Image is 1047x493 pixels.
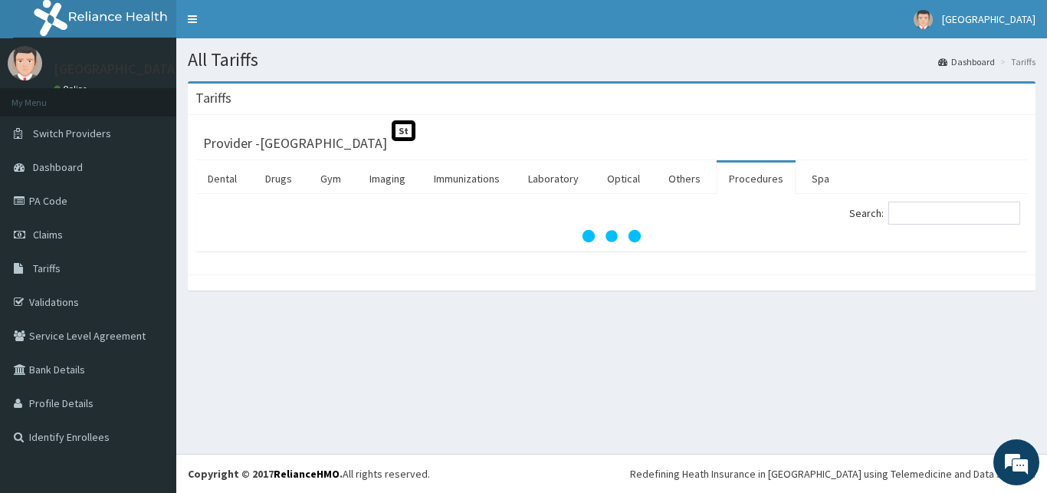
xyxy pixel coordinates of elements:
label: Search: [849,202,1020,225]
span: Switch Providers [33,127,111,140]
span: Dashboard [33,160,83,174]
span: St [392,120,415,141]
div: Redefining Heath Insurance in [GEOGRAPHIC_DATA] using Telemedicine and Data Science! [630,466,1036,481]
div: Minimize live chat window [251,8,288,44]
a: Online [54,84,90,94]
strong: Copyright © 2017 . [188,467,343,481]
a: Immunizations [422,163,512,195]
h3: Tariffs [195,91,231,105]
svg: audio-loading [581,205,642,267]
input: Search: [888,202,1020,225]
img: d_794563401_company_1708531726252_794563401 [28,77,62,115]
span: We're online! [89,149,212,304]
img: User Image [914,10,933,29]
textarea: Type your message and hit 'Enter' [8,330,292,383]
a: RelianceHMO [274,467,340,481]
h1: All Tariffs [188,50,1036,70]
a: Laboratory [516,163,591,195]
h3: Provider - [GEOGRAPHIC_DATA] [203,136,387,150]
img: User Image [8,46,42,81]
a: Imaging [357,163,418,195]
a: Others [656,163,713,195]
div: Chat with us now [80,86,258,106]
a: Dental [195,163,249,195]
a: Dashboard [938,55,995,68]
footer: All rights reserved. [176,454,1047,493]
span: Claims [33,228,63,242]
a: Spa [799,163,842,195]
a: Gym [308,163,353,195]
span: Tariffs [33,261,61,275]
a: Drugs [253,163,304,195]
span: [GEOGRAPHIC_DATA] [942,12,1036,26]
li: Tariffs [996,55,1036,68]
p: [GEOGRAPHIC_DATA] [54,62,180,76]
a: Procedures [717,163,796,195]
a: Optical [595,163,652,195]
